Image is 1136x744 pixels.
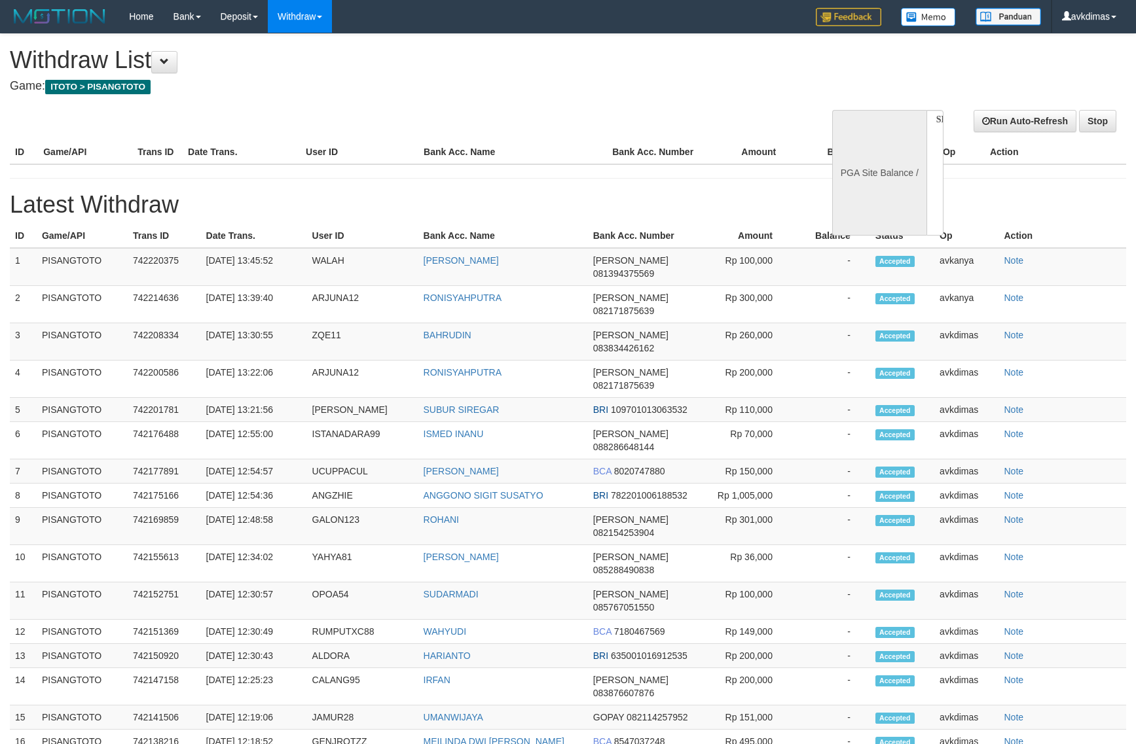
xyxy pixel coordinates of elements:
td: UCUPPACUL [307,459,418,484]
a: Note [1004,552,1023,562]
span: 782201006188532 [611,490,687,501]
td: 742177891 [128,459,201,484]
span: Accepted [875,515,915,526]
td: 11 [10,582,37,620]
td: [DATE] 13:30:55 [201,323,307,361]
td: 742155613 [128,545,201,582]
span: 082114257952 [627,712,687,722]
span: 082171875639 [593,380,654,391]
th: Game/API [38,140,132,164]
span: 083834426162 [593,343,654,353]
span: Accepted [875,675,915,686]
td: 742152751 [128,582,201,620]
td: 15 [10,705,37,730]
a: [PERSON_NAME] [424,552,499,562]
td: 742150920 [128,644,201,668]
td: avkdimas [934,484,999,508]
td: [DATE] 13:39:40 [201,286,307,323]
th: Amount [701,224,792,248]
span: 082154253904 [593,527,654,538]
img: panduan.png [976,8,1041,26]
th: Op [938,140,985,164]
td: 10 [10,545,37,582]
a: UMANWIJAYA [424,712,483,722]
td: 8 [10,484,37,508]
span: BCA [593,626,612,637]
td: - [792,422,870,459]
a: Note [1004,404,1023,415]
span: Accepted [875,651,915,662]
span: Accepted [875,368,915,379]
td: - [792,286,870,323]
td: ARJUNA12 [307,286,418,323]
td: ISTANADARA99 [307,422,418,459]
th: User ID [301,140,418,164]
a: Note [1004,466,1023,476]
span: BRI [593,490,608,501]
td: Rp 149,000 [701,620,792,644]
div: PGA Site Balance / [832,110,926,236]
td: avkanya [934,286,999,323]
td: [DATE] 13:22:06 [201,361,307,398]
span: Accepted [875,491,915,502]
th: Bank Acc. Number [588,224,701,248]
a: Note [1004,712,1023,722]
td: 742214636 [128,286,201,323]
td: [DATE] 12:54:57 [201,459,307,484]
td: avkdimas [934,422,999,459]
span: 083876607876 [593,688,654,698]
a: Note [1004,626,1023,637]
span: Accepted [875,405,915,416]
td: - [792,398,870,422]
td: - [792,620,870,644]
a: [PERSON_NAME] [424,466,499,476]
td: Rp 200,000 [701,361,792,398]
td: PISANGTOTO [37,545,128,582]
th: Action [999,224,1126,248]
td: [PERSON_NAME] [307,398,418,422]
td: Rp 110,000 [701,398,792,422]
td: - [792,582,870,620]
a: ISMED INANU [424,429,484,439]
td: 3 [10,323,37,361]
a: Note [1004,429,1023,439]
td: Rp 1,005,000 [701,484,792,508]
a: SUBUR SIREGAR [424,404,500,415]
span: 081394375569 [593,268,654,279]
td: avkdimas [934,459,999,484]
td: GALON123 [307,508,418,545]
td: 9 [10,508,37,545]
td: [DATE] 12:19:06 [201,705,307,730]
th: Bank Acc. Number [607,140,701,164]
span: [PERSON_NAME] [593,292,669,303]
td: avkdimas [934,545,999,582]
h4: Game: [10,80,744,93]
td: Rp 150,000 [701,459,792,484]
td: avkdimas [934,323,999,361]
span: 082171875639 [593,306,654,316]
td: 12 [10,620,37,644]
td: 742175166 [128,484,201,508]
a: Note [1004,330,1023,340]
td: PISANGTOTO [37,323,128,361]
img: Feedback.jpg [816,8,881,26]
td: [DATE] 12:54:36 [201,484,307,508]
td: PISANGTOTO [37,286,128,323]
th: Game/API [37,224,128,248]
a: Note [1004,514,1023,525]
th: Date Trans. [201,224,307,248]
td: - [792,644,870,668]
td: 742147158 [128,668,201,705]
td: 742169859 [128,508,201,545]
th: Balance [796,140,882,164]
td: [DATE] 12:30:57 [201,582,307,620]
span: 7180467569 [614,626,665,637]
td: avkdimas [934,398,999,422]
td: PISANGTOTO [37,508,128,545]
td: PISANGTOTO [37,361,128,398]
td: 742201781 [128,398,201,422]
td: Rp 200,000 [701,668,792,705]
td: Rp 260,000 [701,323,792,361]
th: User ID [307,224,418,248]
span: Accepted [875,256,915,267]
